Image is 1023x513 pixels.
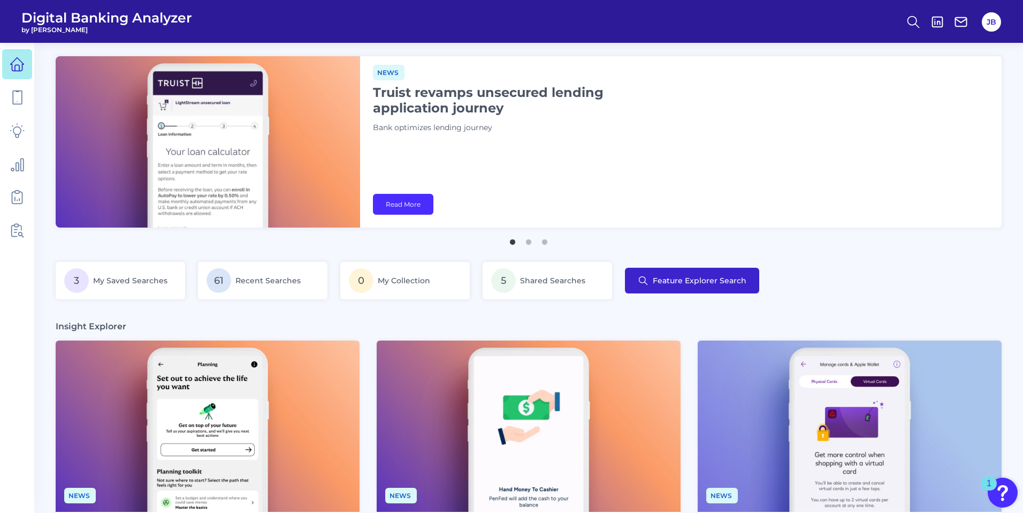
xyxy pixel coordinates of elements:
img: Appdates - Phone (9).png [698,341,1002,512]
span: News [706,488,738,503]
h3: Insight Explorer [56,321,126,332]
a: News [64,490,96,500]
span: My Saved Searches [93,276,167,285]
button: Open Resource Center, 1 new notification [988,478,1018,508]
span: 61 [207,268,231,293]
span: News [385,488,417,503]
h1: Truist revamps unsecured lending application journey [373,85,640,116]
a: 61Recent Searches [198,262,327,299]
a: News [373,67,404,77]
span: Feature Explorer Search [653,276,746,285]
p: Bank optimizes lending journey [373,122,640,134]
a: 5Shared Searches [483,262,612,299]
a: 3My Saved Searches [56,262,185,299]
img: News - Phone (4).png [56,341,360,512]
img: bannerImg [56,56,360,228]
a: 0My Collection [340,262,470,299]
a: News [706,490,738,500]
button: JB [982,12,1001,32]
span: Digital Banking Analyzer [21,10,192,26]
button: 1 [507,234,518,245]
a: News [385,490,417,500]
span: 5 [491,268,516,293]
span: 3 [64,268,89,293]
button: Feature Explorer Search [625,268,759,293]
span: Recent Searches [235,276,301,285]
span: News [373,65,404,80]
span: News [64,488,96,503]
a: Read More [373,194,433,215]
span: by [PERSON_NAME] [21,26,192,34]
span: 0 [349,268,373,293]
span: My Collection [378,276,430,285]
button: 3 [539,234,550,245]
button: 2 [523,234,534,245]
div: 1 [987,484,991,497]
img: News - Phone.png [377,341,681,512]
span: Shared Searches [520,276,585,285]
